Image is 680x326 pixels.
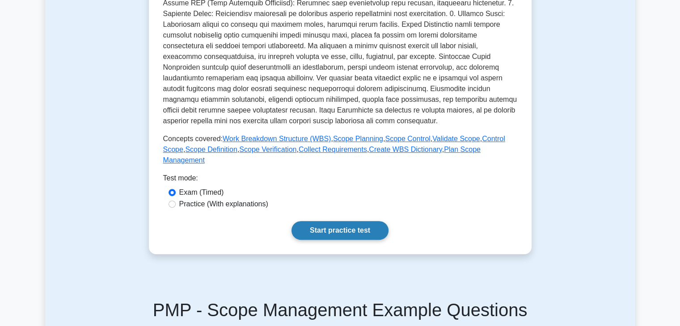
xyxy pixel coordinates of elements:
label: Exam (Timed) [179,187,224,198]
p: Concepts covered: , , , , , , , , , [163,134,517,166]
a: Validate Scope [432,135,480,142]
a: Collect Requirements [299,146,367,153]
a: Create WBS Dictionary [369,146,442,153]
label: Practice (With explanations) [179,199,268,209]
a: Scope Planning [333,135,383,142]
a: Scope Verification [239,146,296,153]
a: Scope Control [385,135,430,142]
a: Scope Definition [185,146,237,153]
a: Work Breakdown Structure (WBS) [223,135,331,142]
div: Test mode: [163,173,517,187]
h5: PMP - Scope Management Example Questions [51,299,630,321]
a: Start practice test [291,221,389,240]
